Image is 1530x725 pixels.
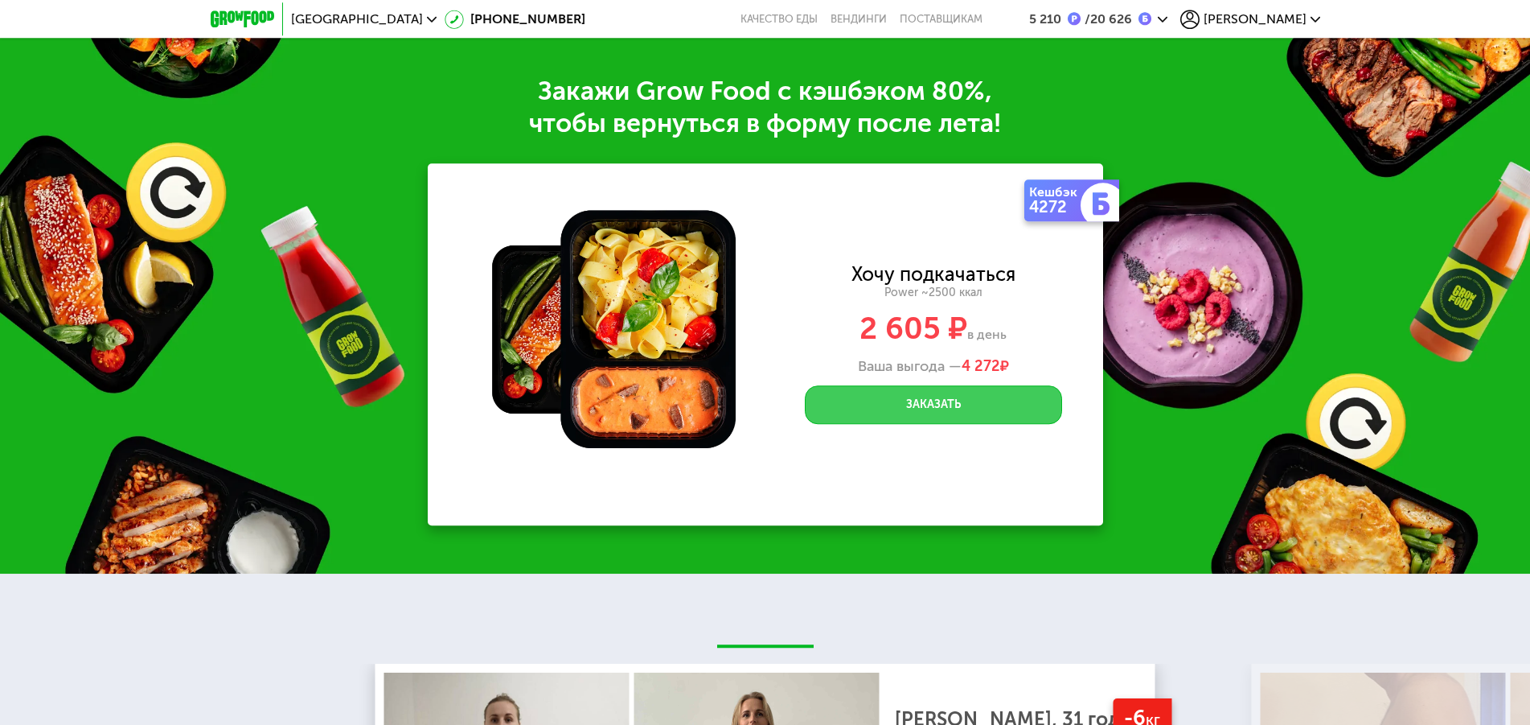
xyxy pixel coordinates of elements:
div: 20 626 [1081,13,1132,26]
div: Хочу подкачаться [851,266,1015,283]
span: [PERSON_NAME] [1204,13,1306,26]
span: ₽ [962,358,1009,376]
a: [PHONE_NUMBER] [445,10,585,29]
a: Качество еды [740,13,818,26]
span: в день [967,327,1007,342]
span: / [1085,11,1090,27]
a: Вендинги [831,13,887,26]
div: 5 210 [1029,13,1061,26]
div: Кешбэк [1029,186,1084,199]
div: 4272 [1029,199,1084,215]
span: 2 605 ₽ [859,310,967,347]
div: Power ~2500 ккал [764,286,1103,300]
div: поставщикам [900,13,982,26]
button: Заказать [805,385,1062,424]
span: 4 272 [962,357,1000,375]
span: [GEOGRAPHIC_DATA] [291,13,423,26]
div: Ваша выгода — [764,358,1103,376]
